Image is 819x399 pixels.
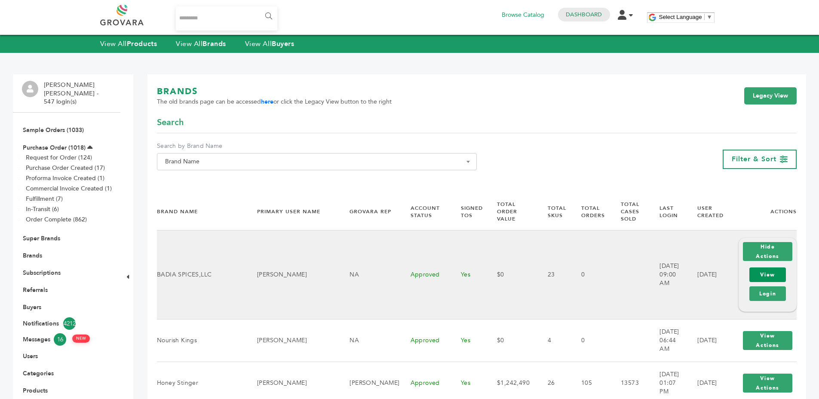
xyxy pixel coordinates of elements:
td: 4 [537,319,571,362]
li: [PERSON_NAME] [PERSON_NAME] - 547 login(s) [44,81,118,106]
a: In-Transit (6) [26,205,59,213]
label: Search by Brand Name [157,142,477,150]
span: Brand Name [162,156,472,168]
a: Order Complete (862) [26,215,87,224]
td: $0 [486,230,537,319]
a: Sample Orders (1033) [23,126,84,134]
a: Brands [23,252,42,260]
a: Fulfillment (7) [26,195,63,203]
span: NEW [72,335,90,343]
img: profile.png [22,81,38,97]
button: View Actions [743,374,792,393]
a: Login [749,286,786,301]
th: Total Orders [571,193,610,230]
a: View AllBuyers [245,39,294,49]
span: The old brands page can be accessed or click the Legacy View button to the right [157,98,392,106]
span: 4212 [63,317,76,330]
td: 0 [571,230,610,319]
th: Primary User Name [246,193,339,230]
span: Brand Name [157,153,477,170]
th: Account Status [400,193,450,230]
th: Total SKUs [537,193,571,230]
strong: Brands [202,39,226,49]
input: Search... [176,6,278,31]
a: Messages16 NEW [23,333,110,346]
span: ▼ [707,14,712,20]
a: View [749,267,786,282]
th: Grovara Rep [339,193,399,230]
td: NA [339,230,399,319]
td: Approved [400,230,450,319]
a: Referrals [23,286,48,294]
a: Categories [23,369,54,378]
strong: Products [127,39,157,49]
a: Subscriptions [23,269,61,277]
th: Total Cases Sold [610,193,649,230]
td: [PERSON_NAME] [246,230,339,319]
td: [DATE] 09:00 AM [649,230,687,319]
td: 0 [571,319,610,362]
td: 23 [537,230,571,319]
td: [DATE] [687,319,728,362]
td: Approved [400,319,450,362]
span: Select Language [659,14,702,20]
a: Products [23,387,48,395]
a: Super Brands [23,234,60,242]
th: Actions [728,193,797,230]
th: Total Order Value [486,193,537,230]
td: NA [339,319,399,362]
td: BADIA SPICES,LLC [157,230,246,319]
a: Purchase Order Created (17) [26,164,105,172]
a: Proforma Invoice Created (1) [26,174,104,182]
strong: Buyers [272,39,294,49]
td: [DATE] 06:44 AM [649,319,687,362]
a: Buyers [23,303,41,311]
a: Browse Catalog [502,10,544,20]
td: $0 [486,319,537,362]
th: Brand Name [157,193,246,230]
a: Users [23,352,38,360]
span: 16 [54,333,66,346]
a: View AllBrands [176,39,226,49]
button: View Actions [743,331,792,350]
td: Yes [450,319,486,362]
a: Notifications4212 [23,317,110,330]
td: Nourish Kings [157,319,246,362]
h1: BRANDS [157,86,392,98]
td: [PERSON_NAME] [246,319,339,362]
th: Last Login [649,193,687,230]
span: Search [157,117,184,129]
a: Commercial Invoice Created (1) [26,184,112,193]
th: User Created [687,193,728,230]
span: Filter & Sort [732,154,776,164]
a: Request for Order (124) [26,153,92,162]
a: View AllProducts [100,39,157,49]
a: here [261,98,273,106]
th: Signed TOS [450,193,486,230]
a: Purchase Order (1018) [23,144,86,152]
a: Dashboard [566,11,602,18]
td: [DATE] [687,230,728,319]
td: Yes [450,230,486,319]
a: Select Language​ [659,14,712,20]
button: Hide Actions [743,242,792,261]
a: Legacy View [744,87,797,104]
